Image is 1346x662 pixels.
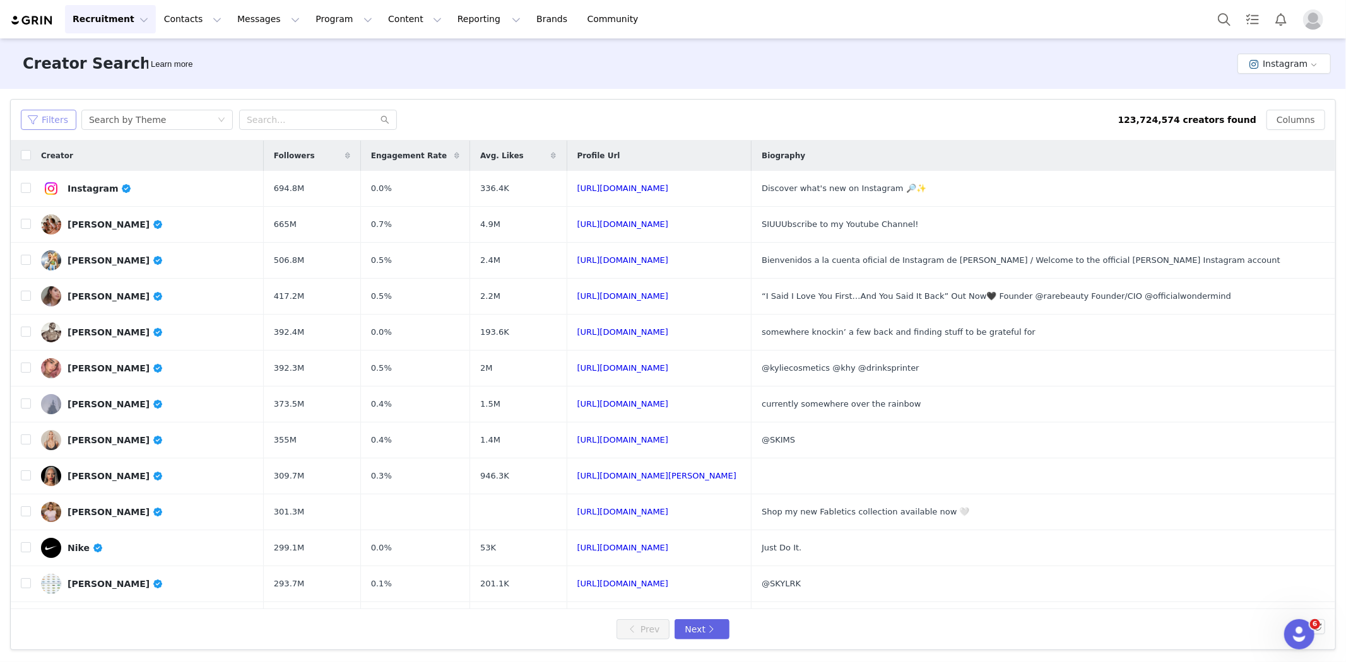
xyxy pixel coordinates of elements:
[41,430,61,450] img: v2
[762,363,919,373] span: @kyliecosmetics @khy @drinksprinter
[274,470,304,482] span: 309.7M
[1118,113,1256,127] div: 123,724,574 creators found
[371,578,392,590] span: 0.1%
[41,322,254,342] a: [PERSON_NAME]
[41,538,254,558] a: Nike
[68,579,163,589] div: [PERSON_NAME]
[480,398,500,410] span: 1.5M
[68,183,132,194] div: Instagram
[577,435,669,444] a: [URL][DOMAIN_NAME]
[371,182,392,195] span: 0.0%
[371,434,392,446] span: 0.4%
[68,291,163,301] div: [PERSON_NAME]
[68,363,163,373] div: [PERSON_NAME]
[65,5,156,33] button: Recruitment
[580,5,652,33] a: Community
[577,255,669,265] a: [URL][DOMAIN_NAME]
[480,290,500,303] span: 2.2M
[577,291,669,301] a: [URL][DOMAIN_NAME]
[480,578,509,590] span: 201.1K
[41,150,73,161] span: Creator
[68,435,163,445] div: [PERSON_NAME]
[41,358,254,378] a: [PERSON_NAME]
[480,362,493,375] span: 2M
[577,150,620,161] span: Profile Url
[675,619,729,639] button: Next
[371,398,392,410] span: 0.4%
[762,543,801,552] span: Just Do It.
[274,218,297,231] span: 665M
[1210,5,1238,33] button: Search
[41,538,61,558] img: v2
[1239,5,1266,33] a: Tasks
[1303,9,1323,30] img: placeholder-profile.jpg
[41,322,61,342] img: v2
[41,574,254,594] a: [PERSON_NAME]
[68,399,163,409] div: [PERSON_NAME]
[480,254,500,267] span: 2.4M
[577,399,669,409] a: [URL][DOMAIN_NAME]
[41,358,61,378] img: v2
[381,5,449,33] button: Content
[762,219,919,229] span: SIUUUbscribe to my Youtube Channel!
[41,178,61,199] img: v2
[89,110,166,129] div: Search by Theme
[371,254,392,267] span: 0.5%
[371,326,392,339] span: 0.0%
[617,619,670,639] button: Prev
[480,182,509,195] span: 336.4K
[218,116,225,125] i: icon: down
[577,543,669,552] a: [URL][DOMAIN_NAME]
[577,327,669,337] a: [URL][DOMAIN_NAME]
[762,507,969,516] span: Shop my new Fabletics collection available now 🤍
[577,471,737,480] a: [URL][DOMAIN_NAME][PERSON_NAME]
[371,150,447,161] span: Engagement Rate
[41,574,61,594] img: v2
[371,470,392,482] span: 0.3%
[68,255,163,265] div: [PERSON_NAME]
[762,183,926,193] span: Discover what's new on Instagram 🔎✨
[239,110,397,130] input: Search...
[41,394,61,414] img: v2
[274,254,304,267] span: 506.8M
[68,471,163,481] div: [PERSON_NAME]
[480,218,500,231] span: 4.9M
[762,150,805,161] span: Biography
[41,214,61,235] img: v2
[762,255,1280,265] span: Bienvenidos a la cuenta oficial de Instagram de [PERSON_NAME] / Welcome to the official [PERSON_N...
[274,326,304,339] span: 392.4M
[450,5,528,33] button: Reporting
[762,399,921,409] span: currently somewhere over the rainbow
[371,218,392,231] span: 0.7%
[41,286,254,306] a: [PERSON_NAME]
[68,543,103,553] div: Nike
[41,466,61,486] img: v2
[480,470,509,482] span: 946.3K
[480,326,509,339] span: 193.6K
[68,219,163,229] div: [PERSON_NAME]
[41,394,254,414] a: [PERSON_NAME]
[274,434,297,446] span: 355M
[529,5,579,33] a: Brands
[41,430,254,450] a: [PERSON_NAME]
[21,110,76,130] button: Filters
[577,579,669,588] a: [URL][DOMAIN_NAME]
[274,150,315,161] span: Followers
[41,178,254,199] a: Instagram
[1296,9,1336,30] button: Profile
[371,362,392,375] span: 0.5%
[148,58,195,71] div: Tooltip anchor
[274,506,304,518] span: 301.3M
[577,183,669,193] a: [URL][DOMAIN_NAME]
[1237,54,1331,74] button: Instagram
[577,507,669,516] a: [URL][DOMAIN_NAME]
[762,435,795,444] span: @SKIMS
[41,250,61,270] img: v2
[10,15,54,26] img: grin logo
[1267,5,1295,33] button: Notifications
[308,5,380,33] button: Program
[762,579,801,588] span: @SKYLRK
[480,150,524,161] span: Avg. Likes
[230,5,307,33] button: Messages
